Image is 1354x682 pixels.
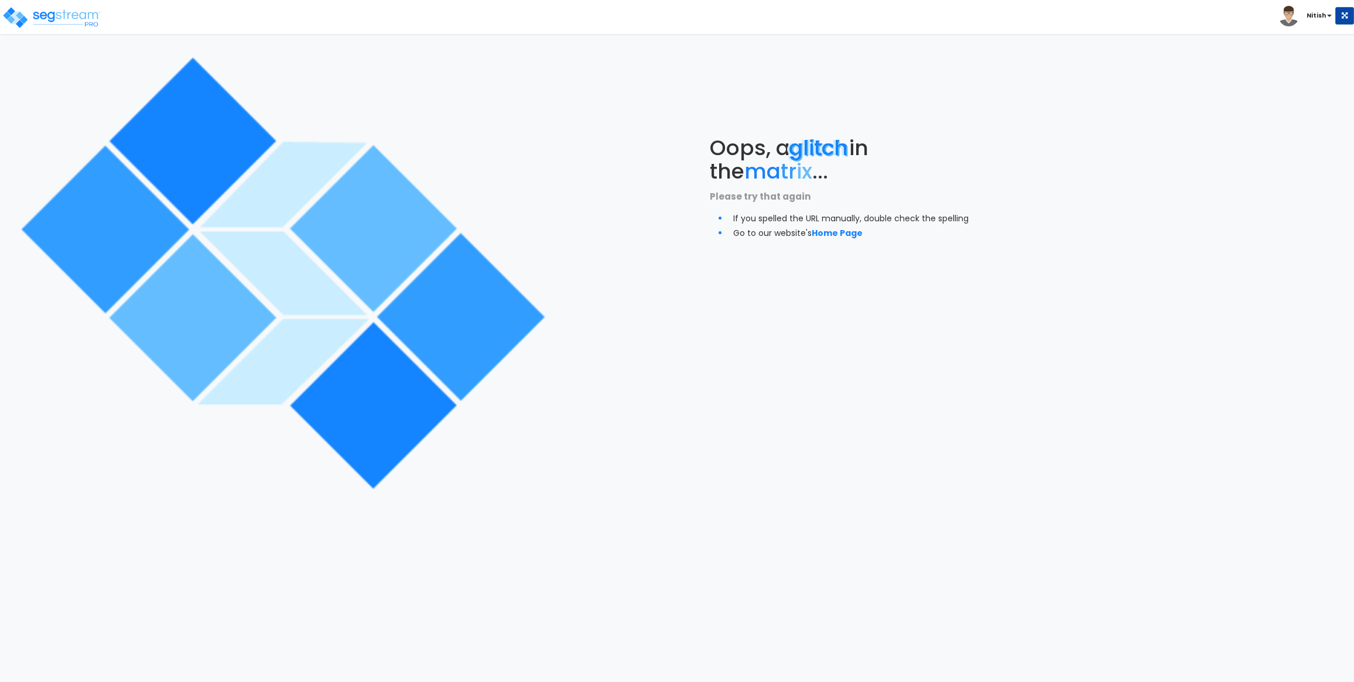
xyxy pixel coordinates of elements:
[744,156,781,186] span: ma
[733,225,983,240] li: Go to our website's
[710,189,983,204] p: Please try that again
[1278,6,1299,26] img: avatar.png
[796,156,812,186] span: ix
[790,133,849,163] span: glitch
[812,227,863,239] a: Home Page
[1307,11,1326,20] b: Nitish
[781,156,796,186] span: tr
[2,6,101,29] img: logo_pro_r.png
[710,133,869,186] span: Oops, a in the ...
[733,210,983,225] li: If you spelled the URL manually, double check the spelling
